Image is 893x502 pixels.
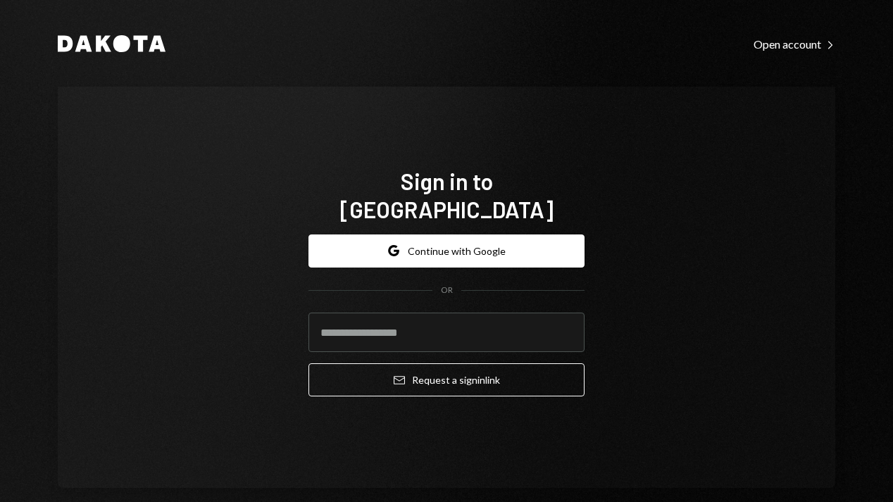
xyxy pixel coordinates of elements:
[308,234,585,268] button: Continue with Google
[754,37,835,51] div: Open account
[754,36,835,51] a: Open account
[308,167,585,223] h1: Sign in to [GEOGRAPHIC_DATA]
[308,363,585,396] button: Request a signinlink
[441,284,453,296] div: OR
